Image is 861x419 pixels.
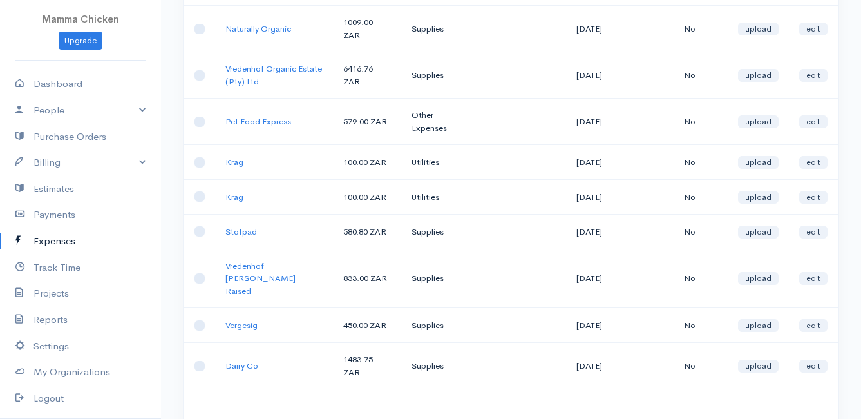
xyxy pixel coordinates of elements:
a: Naturally Organic [225,23,291,34]
a: Krag [225,191,243,202]
td: [DATE] [566,6,616,52]
a: edit [799,319,828,332]
td: 833.00 ZAR [333,249,401,308]
td: Supplies [401,249,480,308]
td: [DATE] [566,214,616,249]
td: 100.00 ZAR [333,145,401,180]
a: edit [799,226,828,239]
a: edit [799,115,828,128]
td: No [674,52,728,99]
td: 6416.76 ZAR [333,52,401,99]
a: Krag [225,157,243,168]
td: 579.00 ZAR [333,99,401,145]
a: Stofpad [225,226,257,237]
td: [DATE] [566,180,616,215]
a: upload [738,272,779,285]
td: Utilities [401,180,480,215]
td: No [674,180,728,215]
td: [DATE] [566,99,616,145]
td: Other Expenses [401,99,480,145]
a: edit [799,191,828,204]
td: No [674,99,728,145]
td: 100.00 ZAR [333,180,401,215]
td: No [674,214,728,249]
td: Utilities [401,145,480,180]
td: No [674,145,728,180]
a: upload [738,226,779,239]
td: [DATE] [566,145,616,180]
td: 450.00 ZAR [333,308,401,343]
td: [DATE] [566,52,616,99]
td: No [674,343,728,389]
td: 1483.75 ZAR [333,343,401,389]
a: Vergesig [225,320,258,331]
td: No [674,249,728,308]
a: upload [738,319,779,332]
span: Mamma Chicken [42,13,119,25]
td: No [674,6,728,52]
td: 580.80 ZAR [333,214,401,249]
a: edit [799,156,828,169]
a: upload [738,191,779,204]
td: Supplies [401,214,480,249]
a: upload [738,156,779,169]
td: No [674,308,728,343]
a: upload [738,360,779,373]
td: [DATE] [566,308,616,343]
a: edit [799,69,828,82]
a: Upgrade [59,32,102,50]
a: Vredenhof Organic Estate (Pty) Ltd [225,63,322,87]
td: Supplies [401,308,480,343]
a: edit [799,272,828,285]
a: upload [738,69,779,82]
a: Dairy Co [225,360,258,371]
a: upload [738,23,779,35]
td: Supplies [401,6,480,52]
td: 1009.00 ZAR [333,6,401,52]
td: [DATE] [566,343,616,389]
a: Pet Food Express [225,116,291,127]
a: edit [799,360,828,373]
a: edit [799,23,828,35]
a: upload [738,115,779,128]
td: Supplies [401,343,480,389]
td: [DATE] [566,249,616,308]
a: Vredenhof [PERSON_NAME] Raised [225,260,296,297]
td: Supplies [401,52,480,99]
